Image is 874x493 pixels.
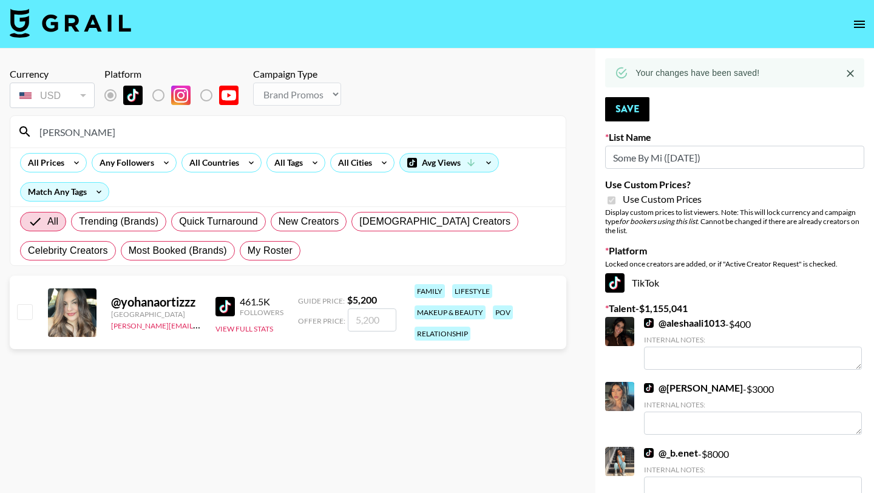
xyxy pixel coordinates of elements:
[47,214,58,229] span: All
[219,86,239,105] img: YouTube
[267,154,305,172] div: All Tags
[12,85,92,106] div: USD
[240,296,283,308] div: 461.5K
[415,327,470,341] div: relationship
[493,305,513,319] div: pov
[123,86,143,105] img: TikTok
[644,382,743,394] a: @[PERSON_NAME]
[32,122,558,141] input: Search by User Name
[400,154,498,172] div: Avg Views
[21,183,109,201] div: Match Any Tags
[21,154,67,172] div: All Prices
[635,62,759,84] div: Your changes have been saved!
[111,310,201,319] div: [GEOGRAPHIC_DATA]
[644,335,862,344] div: Internal Notes:
[348,308,396,331] input: 5,200
[644,317,862,370] div: - $ 400
[452,284,492,298] div: lifestyle
[104,83,248,108] div: List locked to TikTok.
[644,447,698,459] a: @_b.enet
[415,305,486,319] div: makeup & beauty
[28,243,108,258] span: Celebrity Creators
[605,131,864,143] label: List Name
[215,297,235,316] img: TikTok
[605,259,864,268] div: Locked once creators are added, or if "Active Creator Request" is checked.
[644,382,862,435] div: - $ 3000
[10,80,95,110] div: Currency is locked to USD
[644,465,862,474] div: Internal Notes:
[240,308,283,317] div: Followers
[605,302,864,314] label: Talent - $ 1,155,041
[10,8,131,38] img: Grail Talent
[331,154,374,172] div: All Cities
[104,68,248,80] div: Platform
[179,214,258,229] span: Quick Turnaround
[623,193,702,205] span: Use Custom Prices
[279,214,339,229] span: New Creators
[644,383,654,393] img: TikTok
[605,273,864,293] div: TikTok
[605,245,864,257] label: Platform
[644,400,862,409] div: Internal Notes:
[415,284,445,298] div: family
[253,68,341,80] div: Campaign Type
[841,64,859,83] button: Close
[644,448,654,458] img: TikTok
[605,273,625,293] img: TikTok
[129,243,227,258] span: Most Booked (Brands)
[605,178,864,191] label: Use Custom Prices?
[298,296,345,305] span: Guide Price:
[182,154,242,172] div: All Countries
[248,243,293,258] span: My Roster
[605,208,864,235] div: Display custom prices to list viewers. Note: This will lock currency and campaign type . Cannot b...
[10,68,95,80] div: Currency
[79,214,158,229] span: Trending (Brands)
[298,316,345,325] span: Offer Price:
[111,294,201,310] div: @ yohanaortizzz
[605,97,649,121] button: Save
[359,214,510,229] span: [DEMOGRAPHIC_DATA] Creators
[215,324,273,333] button: View Full Stats
[171,86,191,105] img: Instagram
[92,154,157,172] div: Any Followers
[847,12,872,36] button: open drawer
[619,217,697,226] em: for bookers using this list
[347,294,377,305] strong: $ 5,200
[644,317,725,329] a: @aleshaali1013
[111,319,348,330] a: [PERSON_NAME][EMAIL_ADDRESS][PERSON_NAME][DOMAIN_NAME]
[644,318,654,328] img: TikTok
